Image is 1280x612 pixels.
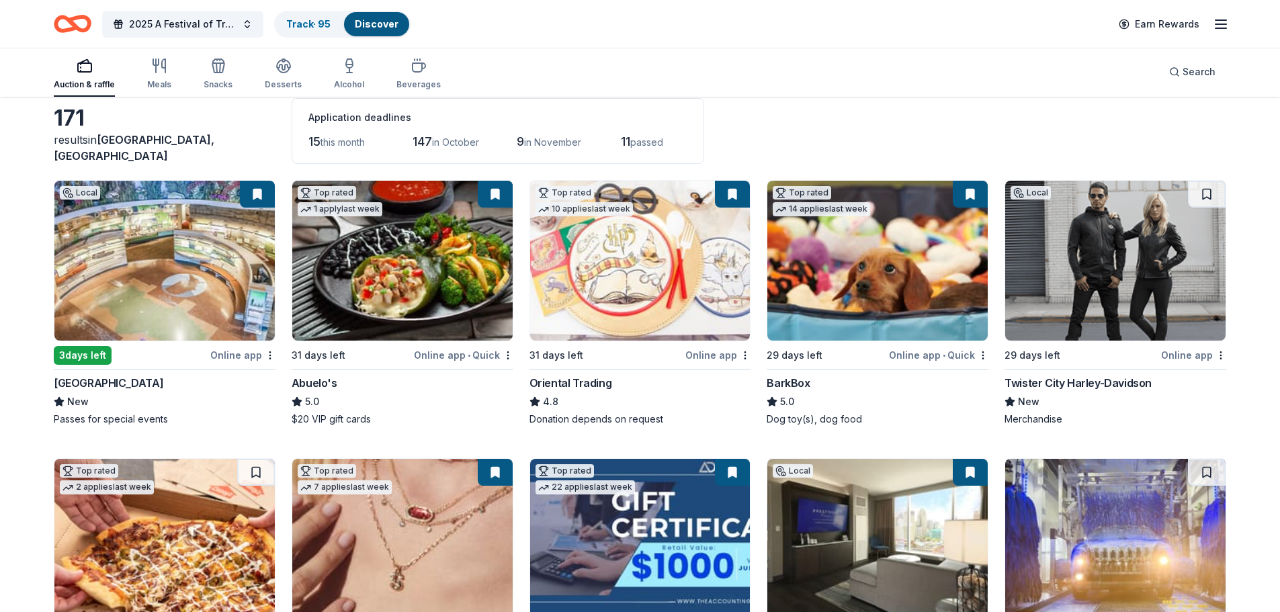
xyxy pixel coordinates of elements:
[321,136,365,148] span: this month
[524,136,581,148] span: in November
[265,79,302,90] div: Desserts
[355,18,398,30] a: Discover
[543,394,558,410] span: 4.8
[67,394,89,410] span: New
[54,8,91,40] a: Home
[468,350,470,361] span: •
[536,464,594,478] div: Top rated
[129,16,237,32] span: 2025 A Festival of Trees Event
[1005,347,1060,363] div: 29 days left
[773,202,870,216] div: 14 applies last week
[767,347,822,363] div: 29 days left
[265,52,302,97] button: Desserts
[308,134,321,148] span: 15
[1005,180,1226,426] a: Image for Twister City Harley-DavidsonLocal29 days leftOnline appTwister City Harley-DavidsonNewM...
[54,180,275,426] a: Image for Flint Hills Discovery CenterLocal3days leftOnline app[GEOGRAPHIC_DATA]NewPasses for spe...
[517,134,524,148] span: 9
[767,180,988,426] a: Image for BarkBoxTop rated14 applieslast week29 days leftOnline app•QuickBarkBox5.0Dog toy(s), do...
[530,181,751,341] img: Image for Oriental Trading
[54,132,275,164] div: results
[292,375,337,391] div: Abuelo's
[308,110,687,126] div: Application deadlines
[889,347,988,363] div: Online app Quick
[536,186,594,200] div: Top rated
[54,133,214,163] span: [GEOGRAPHIC_DATA], [GEOGRAPHIC_DATA]
[685,347,751,363] div: Online app
[292,347,345,363] div: 31 days left
[292,412,513,426] div: $20 VIP gift cards
[274,11,411,38] button: Track· 95Discover
[780,394,794,410] span: 5.0
[210,347,275,363] div: Online app
[413,134,432,148] span: 147
[773,186,831,200] div: Top rated
[60,464,118,478] div: Top rated
[298,464,356,478] div: Top rated
[529,412,751,426] div: Donation depends on request
[1005,412,1226,426] div: Merchandise
[1018,394,1039,410] span: New
[305,394,319,410] span: 5.0
[529,347,583,363] div: 31 days left
[621,134,630,148] span: 11
[943,350,945,361] span: •
[1158,58,1226,85] button: Search
[334,52,364,97] button: Alcohol
[1111,12,1207,36] a: Earn Rewards
[432,136,479,148] span: in October
[54,105,275,132] div: 171
[334,79,364,90] div: Alcohol
[286,18,331,30] a: Track· 95
[60,186,100,200] div: Local
[204,79,232,90] div: Snacks
[536,202,633,216] div: 10 applies last week
[54,52,115,97] button: Auction & raffle
[298,202,382,216] div: 1 apply last week
[292,180,513,426] a: Image for Abuelo's Top rated1 applylast week31 days leftOnline app•QuickAbuelo's5.0$20 VIP gift c...
[536,480,635,494] div: 22 applies last week
[298,186,356,200] div: Top rated
[414,347,513,363] div: Online app Quick
[102,11,263,38] button: 2025 A Festival of Trees Event
[529,180,751,426] a: Image for Oriental TradingTop rated10 applieslast week31 days leftOnline appOriental Trading4.8Do...
[204,52,232,97] button: Snacks
[396,52,441,97] button: Beverages
[60,480,154,494] div: 2 applies last week
[630,136,663,148] span: passed
[767,375,810,391] div: BarkBox
[54,346,112,365] div: 3 days left
[529,375,612,391] div: Oriental Trading
[773,464,813,478] div: Local
[1161,347,1226,363] div: Online app
[1183,64,1215,80] span: Search
[147,79,171,90] div: Meals
[396,79,441,90] div: Beverages
[54,79,115,90] div: Auction & raffle
[767,181,988,341] img: Image for BarkBox
[292,181,513,341] img: Image for Abuelo's
[54,375,163,391] div: [GEOGRAPHIC_DATA]
[1005,375,1152,391] div: Twister City Harley-Davidson
[54,133,214,163] span: in
[1005,181,1226,341] img: Image for Twister City Harley-Davidson
[54,181,275,341] img: Image for Flint Hills Discovery Center
[147,52,171,97] button: Meals
[298,480,392,494] div: 7 applies last week
[54,412,275,426] div: Passes for special events
[767,412,988,426] div: Dog toy(s), dog food
[1011,186,1051,200] div: Local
